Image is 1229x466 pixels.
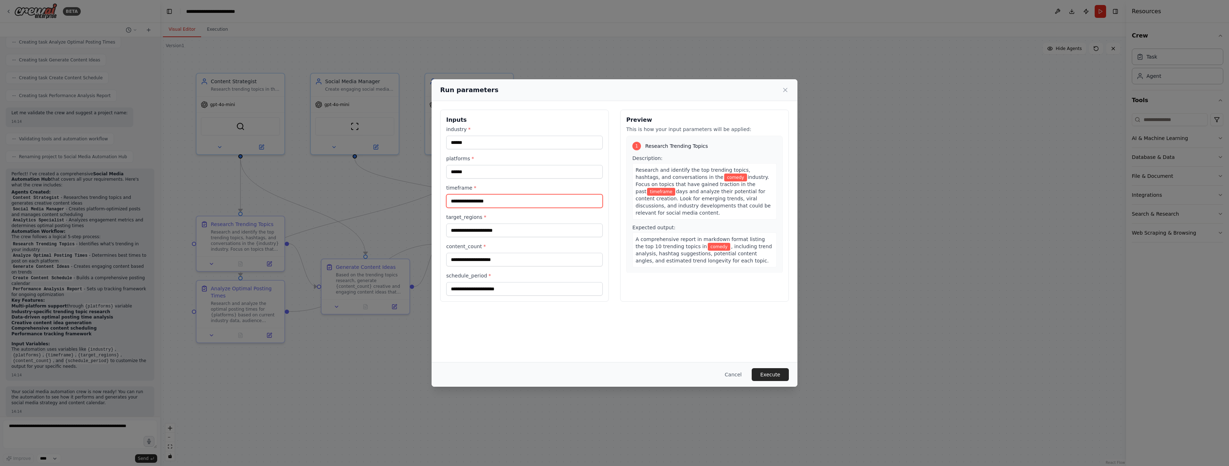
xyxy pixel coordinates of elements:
label: content_count [446,243,603,250]
label: industry [446,126,603,133]
span: industry. Focus on topics that have gained traction in the past [636,174,769,194]
div: 1 [632,142,641,150]
span: Research and identify the top trending topics, hashtags, and conversations in the [636,167,750,180]
p: This is how your input parameters will be applied: [626,126,783,133]
span: Variable: industry [708,243,731,251]
span: A comprehensive report in markdown format listing the top 10 trending topics in [636,236,765,249]
span: Description: [632,155,662,161]
span: Expected output: [632,225,676,230]
span: Variable: timeframe [647,188,675,196]
span: Variable: industry [724,174,747,181]
span: days and analyze their potential for content creation. Look for emerging trends, viral discussion... [636,189,771,216]
label: target_regions [446,214,603,221]
span: Research Trending Topics [645,142,708,150]
h2: Run parameters [440,85,498,95]
h3: Inputs [446,116,603,124]
label: timeframe [446,184,603,191]
h3: Preview [626,116,783,124]
button: Cancel [719,368,747,381]
label: platforms [446,155,603,162]
span: , including trend analysis, hashtag suggestions, potential content angles, and estimated trend lo... [636,244,772,264]
button: Execute [752,368,789,381]
label: schedule_period [446,272,603,279]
